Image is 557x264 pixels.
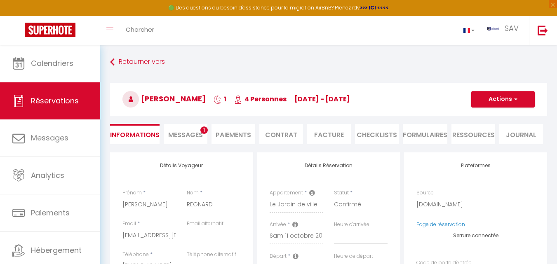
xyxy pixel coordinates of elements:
a: ... SAV [481,16,529,45]
span: Messages [168,130,203,140]
li: Contrat [259,124,303,144]
button: Actions [471,91,535,107]
label: Heure de départ [334,252,373,260]
label: Heure d'arrivée [334,221,369,229]
li: Ressources [451,124,495,144]
span: [PERSON_NAME] [122,93,206,104]
h4: Plateformes [416,163,535,168]
span: 1 [214,94,226,104]
span: 1 [200,126,208,134]
span: Calendriers [31,58,73,68]
label: Appartement [270,189,303,197]
label: Téléphone alternatif [187,251,236,259]
span: [DATE] - [DATE] [294,94,350,104]
span: Analytics [31,170,64,180]
label: Email [122,220,136,228]
h4: Détails Voyageur [122,163,241,168]
a: Retourner vers [110,55,547,70]
span: 4 Personnes [234,94,287,104]
span: Chercher [126,25,154,34]
span: SAV [505,23,519,33]
li: Journal [499,124,543,144]
label: Arrivée [270,221,286,229]
li: Facture [307,124,351,144]
li: Informations [110,124,160,144]
li: Paiements [212,124,255,144]
img: Super Booking [25,23,75,37]
span: Hébergement [31,245,82,255]
li: FORMULAIRES [403,124,447,144]
label: Statut [334,189,349,197]
label: Source [416,189,434,197]
img: ... [487,27,499,30]
h4: Serrure connectée [416,233,535,238]
span: Réservations [31,96,79,106]
li: CHECKLISTS [355,124,399,144]
span: Messages [31,133,68,143]
a: Page de réservation [416,221,465,228]
label: Email alternatif [187,220,223,228]
a: Chercher [120,16,160,45]
h4: Détails Réservation [270,163,388,168]
span: Paiements [31,208,70,218]
label: Prénom [122,189,142,197]
label: Nom [187,189,199,197]
label: Téléphone [122,251,149,259]
a: >>> ICI <<<< [360,4,389,11]
img: logout [538,25,548,35]
label: Départ [270,252,287,260]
